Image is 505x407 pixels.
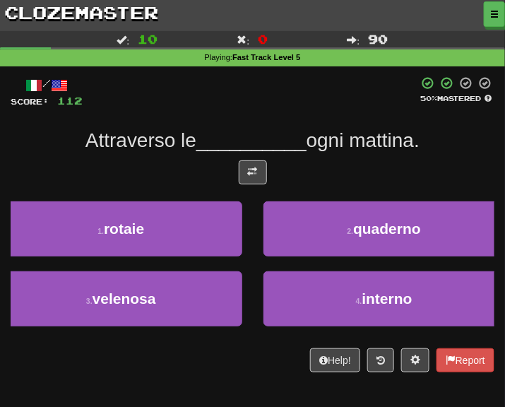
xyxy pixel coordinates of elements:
[356,297,362,305] small: 4 .
[11,76,83,94] div: /
[310,348,360,372] button: Help!
[347,227,354,235] small: 2 .
[93,290,156,307] span: velenosa
[86,297,93,305] small: 3 .
[117,35,129,45] span: :
[347,35,360,45] span: :
[307,129,420,151] span: ogni mattina.
[367,348,394,372] button: Round history (alt+y)
[353,220,421,237] span: quaderno
[97,227,104,235] small: 1 .
[239,160,267,184] button: Toggle translation (alt+t)
[104,220,144,237] span: rotaie
[232,53,300,61] strong: Fast Track Level 5
[258,32,268,46] span: 0
[85,129,196,151] span: Attraverso le
[138,32,158,46] span: 10
[11,97,49,106] span: Score:
[369,32,388,46] span: 90
[237,35,250,45] span: :
[57,95,83,107] span: 112
[196,129,307,151] span: __________
[418,93,494,103] div: Mastered
[362,290,412,307] span: interno
[421,94,438,102] span: 50 %
[436,348,494,372] button: Report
